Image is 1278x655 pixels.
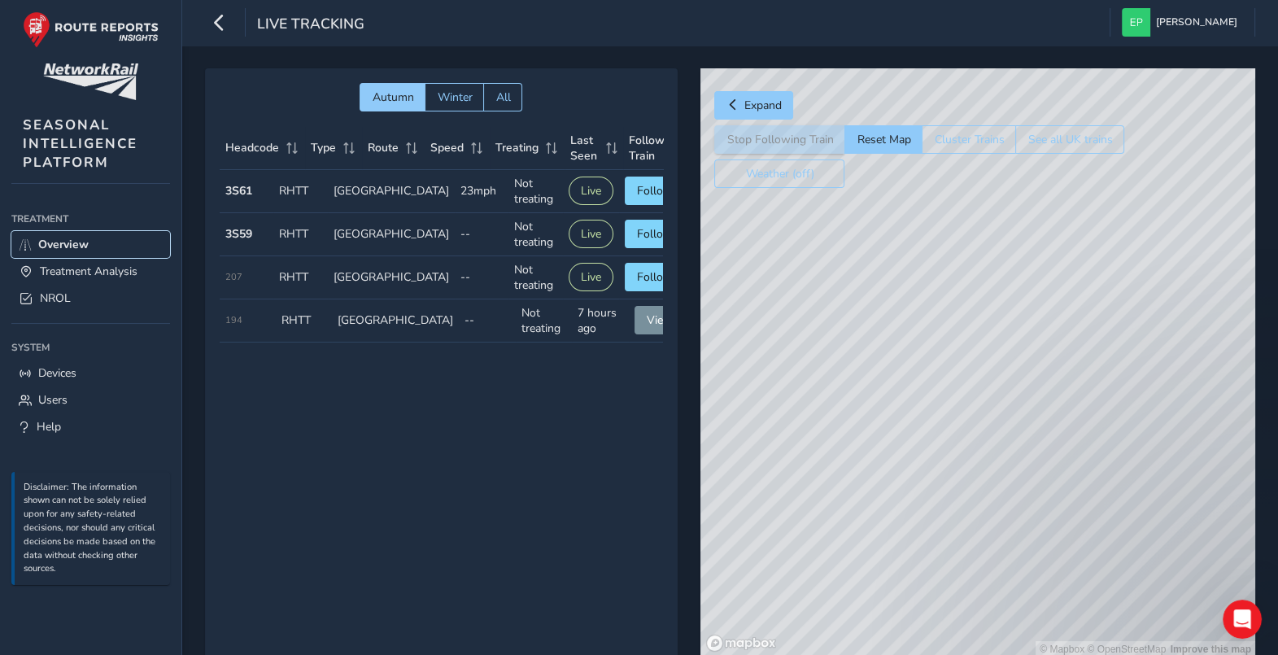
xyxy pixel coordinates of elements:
span: Expand [744,98,781,113]
span: [PERSON_NAME] [1156,8,1237,37]
span: 207 [225,271,242,283]
td: Not treating [508,213,563,256]
td: -- [455,256,509,299]
span: Overview [38,237,89,252]
button: Autumn [360,83,425,111]
button: See all UK trains [1015,125,1124,154]
button: Live [569,220,613,248]
button: Expand [714,91,793,120]
td: RHTT [276,299,332,343]
span: Type [311,140,336,155]
td: 23mph [455,170,509,213]
span: Headcode [225,140,279,155]
button: Live [569,177,613,205]
button: All [483,83,522,111]
span: Follow [637,183,673,199]
td: -- [455,213,509,256]
a: Overview [11,231,170,258]
strong: 3S59 [225,226,252,242]
td: RHTT [273,170,328,213]
span: Help [37,419,61,434]
td: -- [459,299,515,343]
img: customer logo [43,63,138,100]
button: Follow [625,263,685,291]
button: Follow [625,220,685,248]
td: Not treating [508,256,563,299]
button: Weather (off) [714,159,844,188]
td: [GEOGRAPHIC_DATA] [328,256,455,299]
span: Speed [430,140,464,155]
iframe: Intercom live chat [1223,600,1262,639]
td: Not treating [516,299,572,343]
td: [GEOGRAPHIC_DATA] [328,170,455,213]
td: 7 hours ago [572,299,628,343]
a: Help [11,413,170,440]
a: Users [11,386,170,413]
span: Route [368,140,399,155]
span: SEASONAL INTELLIGENCE PLATFORM [23,116,137,172]
button: [PERSON_NAME] [1122,8,1243,37]
span: Last Seen [570,133,600,164]
div: System [11,335,170,360]
span: Follow [637,269,673,285]
a: Treatment Analysis [11,258,170,285]
button: Live [569,263,613,291]
td: RHTT [273,213,328,256]
td: Not treating [508,170,563,213]
span: 194 [225,314,242,326]
span: Winter [437,90,472,105]
span: Treating [495,140,539,155]
span: Users [38,392,68,408]
td: [GEOGRAPHIC_DATA] [332,299,459,343]
div: Treatment [11,207,170,231]
span: Follow [637,226,673,242]
td: [GEOGRAPHIC_DATA] [328,213,455,256]
span: NROL [40,290,71,306]
span: Follow Train [629,133,668,164]
span: Live Tracking [257,14,364,37]
p: Disclaimer: The information shown can not be solely relied upon for any safety-related decisions,... [24,481,162,577]
a: NROL [11,285,170,312]
img: rr logo [23,11,159,48]
td: RHTT [273,256,328,299]
strong: 3S61 [225,183,252,199]
img: diamond-layout [1122,8,1150,37]
span: View [647,312,673,328]
button: Reset Map [844,125,922,154]
button: Winter [425,83,483,111]
span: Autumn [372,90,413,105]
span: All [495,90,510,105]
span: Devices [38,365,76,381]
span: Treatment Analysis [40,264,137,279]
button: View [635,306,685,334]
button: Follow [625,177,685,205]
a: Devices [11,360,170,386]
button: Cluster Trains [922,125,1015,154]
